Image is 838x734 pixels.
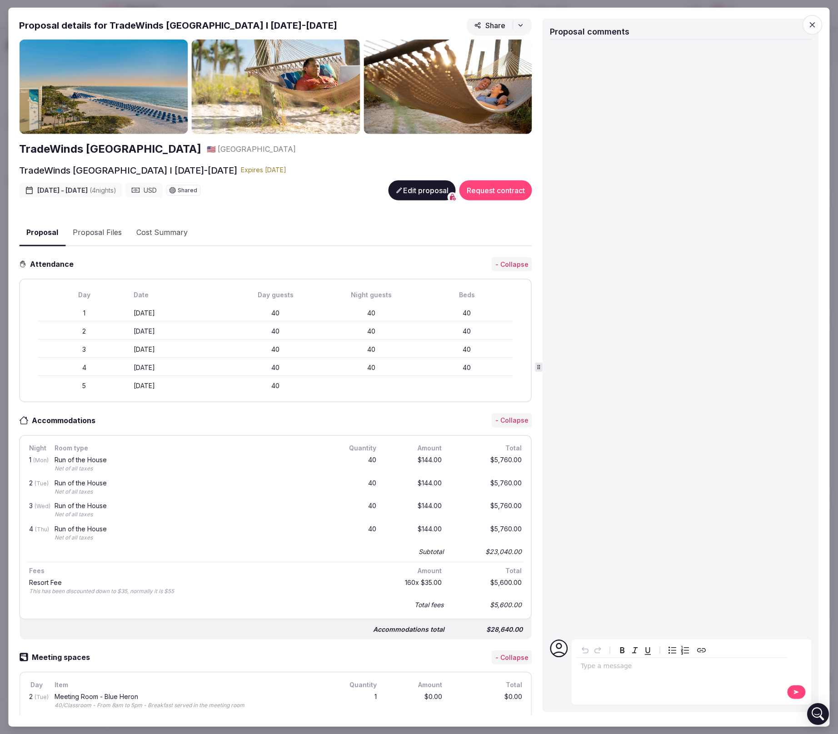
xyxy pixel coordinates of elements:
[386,443,444,453] div: Amount
[134,345,226,354] div: [DATE]
[415,600,444,609] div: Total fees
[335,478,379,497] div: 40
[55,534,325,542] div: Net of all taxes
[616,644,629,657] button: Bold
[642,644,654,657] button: Underline
[229,345,321,354] div: 40
[55,488,325,495] div: Net of all taxes
[229,327,321,336] div: 40
[27,680,45,690] div: Day
[134,309,226,318] div: [DATE]
[27,443,45,453] div: Night
[421,345,513,354] div: 40
[125,183,162,197] div: USD
[38,327,130,336] div: 2
[218,144,296,154] span: [GEOGRAPHIC_DATA]
[335,443,379,453] div: Quantity
[229,290,321,300] div: Day guests
[33,457,49,464] span: (Mon)
[386,692,444,711] div: $0.00
[421,309,513,318] div: 40
[335,692,379,711] div: 1
[191,39,360,134] img: Gallery photo 2
[325,345,418,354] div: 40
[27,565,378,575] div: Fees
[421,327,513,336] div: 40
[492,413,532,428] button: - Collapse
[386,478,444,497] div: $144.00
[29,587,376,595] div: This has been discounted down to $35, normally it is $55
[459,180,532,200] button: Request contract
[229,381,321,390] div: 40
[55,457,325,463] div: Run of the House
[38,345,130,354] div: 3
[28,652,99,663] h3: Meeting spaces
[666,644,679,657] button: Bulleted list
[55,526,325,532] div: Run of the House
[467,15,532,35] button: Share
[695,644,708,657] button: Create link
[451,680,524,690] div: Total
[27,455,45,474] div: 1
[55,465,325,473] div: Net of all taxes
[27,478,45,497] div: 2
[27,524,45,544] div: 4
[335,524,379,544] div: 40
[335,455,379,474] div: 40
[451,524,524,544] div: $5,760.00
[38,381,130,390] div: 5
[451,599,524,611] div: $5,600.00
[451,501,524,520] div: $5,760.00
[35,503,50,509] span: (Wed)
[492,257,532,271] button: - Collapse
[178,187,197,193] span: Shared
[38,290,130,300] div: Day
[451,565,524,575] div: Total
[474,20,505,30] span: Share
[229,363,321,372] div: 40
[335,501,379,520] div: 40
[325,309,418,318] div: 40
[19,19,337,31] h2: Proposal details for TradeWinds [GEOGRAPHIC_DATA] I [DATE]-[DATE]
[55,702,325,709] div: 40/Classroom - From 8am to 5pm - Breakfast served in the meeting room
[577,658,787,676] div: editable markdown
[629,644,642,657] button: Italic
[19,164,237,176] h2: TradeWinds [GEOGRAPHIC_DATA] I [DATE]-[DATE]
[53,443,327,453] div: Room type
[35,694,49,700] span: (Tue)
[421,290,513,300] div: Beds
[386,455,444,474] div: $144.00
[241,165,286,175] div: Expire s [DATE]
[325,363,418,372] div: 40
[207,144,216,153] span: 🇺🇸
[364,39,532,134] img: Gallery photo 3
[19,141,201,157] a: TradeWinds [GEOGRAPHIC_DATA]
[373,625,444,634] div: Accommodations total
[666,644,692,657] div: toggle group
[27,501,45,520] div: 3
[134,363,226,372] div: [DATE]
[19,39,188,134] img: Gallery photo 1
[419,547,444,556] div: Subtotal
[492,650,532,664] button: - Collapse
[335,680,379,690] div: Quantity
[27,692,45,711] div: 2
[29,579,376,585] div: Resort Fee
[679,644,692,657] button: Numbered list
[386,524,444,544] div: $144.00
[26,259,81,270] h3: Attendance
[19,219,65,246] button: Proposal
[55,503,325,509] div: Run of the House
[35,526,49,533] span: (Thu)
[134,290,226,300] div: Date
[55,694,325,700] div: Meeting Room - Blue Heron
[386,501,444,520] div: $144.00
[28,415,105,426] h3: Accommodations
[90,186,116,194] span: ( 4 night s )
[550,26,629,36] span: Proposal comments
[35,479,49,486] span: (Tue)
[451,577,524,597] div: $5,600.00
[38,363,130,372] div: 4
[53,680,327,690] div: Item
